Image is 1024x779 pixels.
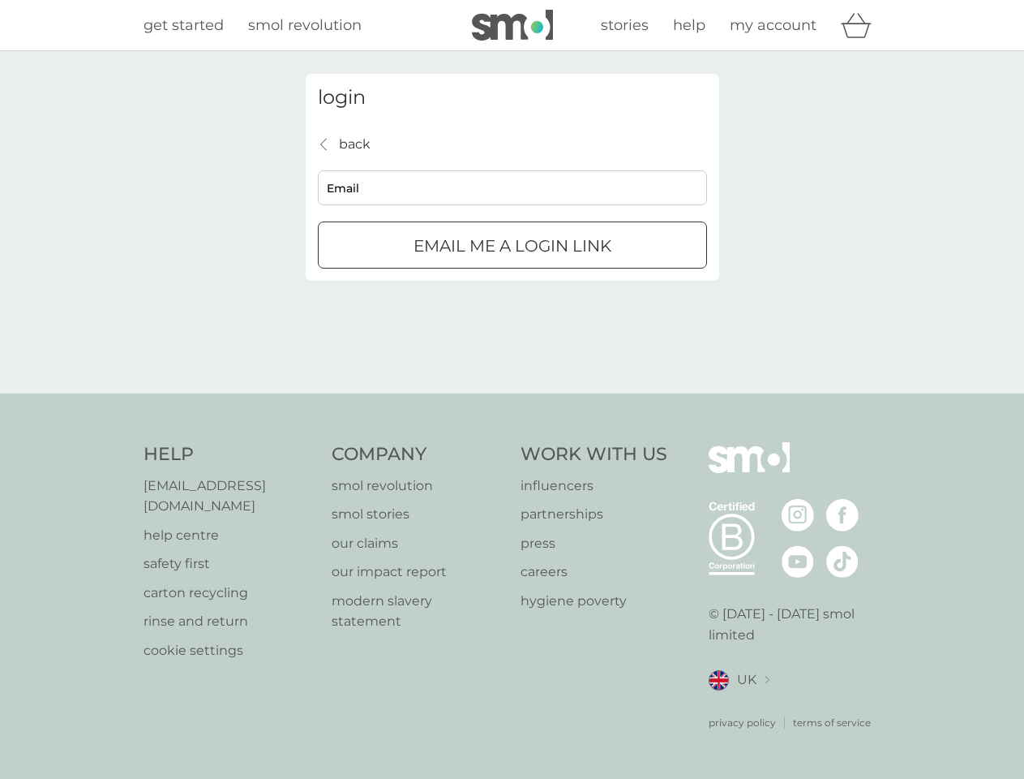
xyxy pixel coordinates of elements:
[826,545,859,578] img: visit the smol Tiktok page
[521,504,667,525] a: partnerships
[841,9,881,41] div: basket
[144,553,316,575] a: safety first
[144,16,224,34] span: get started
[521,591,667,612] a: hygiene poverty
[144,442,316,467] h4: Help
[782,499,814,532] img: visit the smol Instagram page
[332,591,504,632] a: modern slavery statement
[709,442,790,497] img: smol
[144,476,316,517] a: [EMAIL_ADDRESS][DOMAIN_NAME]
[793,715,871,730] a: terms of service
[144,525,316,546] a: help centre
[673,14,705,37] a: help
[318,86,707,110] h3: login
[709,670,729,691] img: UK flag
[521,533,667,554] a: press
[521,562,667,583] a: careers
[332,504,504,525] a: smol stories
[826,499,859,532] img: visit the smol Facebook page
[730,14,816,37] a: my account
[709,604,881,645] p: © [DATE] - [DATE] smol limited
[601,16,649,34] span: stories
[332,442,504,467] h4: Company
[318,222,707,269] button: Email me a login link
[144,14,224,37] a: get started
[521,476,667,497] a: influencers
[332,533,504,554] a: our claims
[709,715,776,730] a: privacy policy
[413,233,611,259] p: Email me a login link
[144,611,316,632] a: rinse and return
[765,676,769,685] img: select a new location
[332,562,504,583] a: our impact report
[472,10,553,41] img: smol
[144,583,316,604] a: carton recycling
[673,16,705,34] span: help
[737,669,756,691] span: UK
[521,442,667,467] h4: Work With Us
[601,14,649,37] a: stories
[730,16,816,34] span: my account
[248,14,362,37] a: smol revolution
[339,134,371,155] p: back
[144,640,316,661] a: cookie settings
[248,16,362,34] span: smol revolution
[782,545,814,578] img: visit the smol Youtube page
[332,476,504,497] a: smol revolution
